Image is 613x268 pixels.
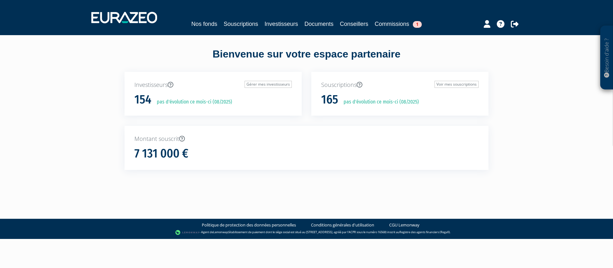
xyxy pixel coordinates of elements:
p: Montant souscrit [134,135,479,143]
a: CGU Lemonway [389,222,420,228]
h1: 7 131 000 € [134,147,188,160]
a: Voir mes souscriptions [435,81,479,88]
a: Politique de protection des données personnelles [202,222,296,228]
img: 1732889491-logotype_eurazeo_blanc_rvb.png [91,12,157,23]
a: Commissions1 [375,19,422,28]
a: Conseillers [340,19,368,28]
p: Besoin d'aide ? [603,29,610,87]
span: 1 [413,21,422,28]
a: Gérer mes investisseurs [245,81,292,88]
h1: 154 [134,93,151,106]
a: Registre des agents financiers (Regafi) [399,230,450,234]
p: Souscriptions [321,81,479,89]
div: - Agent de (établissement de paiement dont le siège social est situé au [STREET_ADDRESS], agréé p... [6,229,607,236]
div: Bienvenue sur votre espace partenaire [120,47,493,72]
p: pas d'évolution ce mois-ci (08/2025) [152,98,232,106]
a: Lemonway [213,230,228,234]
a: Documents [305,19,334,28]
img: logo-lemonway.png [175,229,200,236]
h1: 165 [321,93,338,106]
a: Conditions générales d'utilisation [311,222,374,228]
a: Nos fonds [191,19,217,28]
p: Investisseurs [134,81,292,89]
a: Investisseurs [264,19,298,28]
a: Souscriptions [223,19,258,28]
p: pas d'évolution ce mois-ci (08/2025) [339,98,419,106]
